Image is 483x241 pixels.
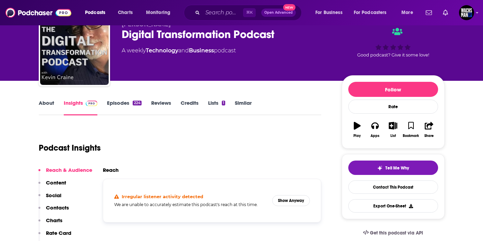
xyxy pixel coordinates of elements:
[264,11,293,14] span: Open Advanced
[403,134,419,138] div: Bookmark
[440,7,451,18] a: Show notifications dropdown
[40,16,109,85] img: Digital Transformation Podcast
[348,161,438,175] button: tell me why sparkleTell Me Why
[46,179,66,186] p: Content
[385,165,409,171] span: Tell Me Why
[348,100,438,114] div: Rate
[114,202,267,207] h5: We are unable to accurately estimate this podcast's reach at this time.
[80,7,114,18] button: open menu
[190,5,308,21] div: Search podcasts, credits, & more...
[146,47,178,54] a: Technology
[64,100,98,115] a: InsightsPodchaser Pro
[311,7,351,18] button: open menu
[46,167,92,173] p: Reach & Audience
[370,230,423,236] span: Get this podcast via API
[208,100,225,115] a: Lists1
[133,101,141,105] div: 224
[203,7,243,18] input: Search podcasts, credits, & more...
[122,194,203,199] h4: Irregular listener activity detected
[118,8,133,17] span: Charts
[46,217,62,224] p: Charts
[86,101,98,106] img: Podchaser Pro
[377,165,383,171] img: tell me why sparkle
[283,4,295,11] span: New
[151,100,171,115] a: Reviews
[459,5,474,20] img: User Profile
[348,180,438,194] a: Contact This Podcast
[5,6,71,19] img: Podchaser - Follow, Share and Rate Podcasts
[38,167,92,179] button: Reach & Audience
[38,204,69,217] button: Contacts
[141,7,179,18] button: open menu
[85,8,105,17] span: Podcasts
[46,192,61,199] p: Social
[181,100,198,115] a: Credits
[348,199,438,213] button: Export One-Sheet
[366,117,384,142] button: Apps
[354,8,387,17] span: For Podcasters
[122,47,236,55] div: A weekly podcast
[342,21,445,64] div: Good podcast? Give it some love!
[46,230,71,236] p: Rate Card
[402,117,420,142] button: Bookmark
[349,7,397,18] button: open menu
[38,217,62,230] button: Charts
[113,7,137,18] a: Charts
[103,167,119,173] h2: Reach
[315,8,342,17] span: For Business
[261,9,296,17] button: Open AdvancedNew
[401,8,413,17] span: More
[243,8,256,17] span: ⌘ K
[46,204,69,211] p: Contacts
[424,134,434,138] div: Share
[235,100,252,115] a: Similar
[384,117,402,142] button: List
[39,100,54,115] a: About
[146,8,170,17] span: Monitoring
[459,5,474,20] span: Logged in as WachsmanNY
[371,134,379,138] div: Apps
[348,82,438,97] button: Follow
[357,52,429,58] span: Good podcast? Give it some love!
[353,134,361,138] div: Play
[420,117,438,142] button: Share
[348,117,366,142] button: Play
[178,47,189,54] span: and
[222,101,225,105] div: 1
[390,134,396,138] div: List
[459,5,474,20] button: Show profile menu
[107,100,141,115] a: Episodes224
[38,192,61,205] button: Social
[39,143,101,153] h1: Podcast Insights
[38,179,66,192] button: Content
[397,7,422,18] button: open menu
[423,7,435,18] a: Show notifications dropdown
[189,47,214,54] a: Business
[272,195,310,206] button: Show Anyway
